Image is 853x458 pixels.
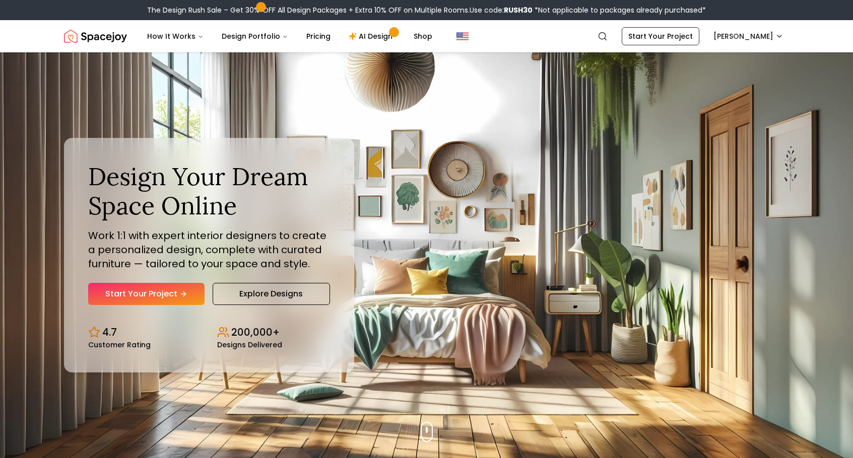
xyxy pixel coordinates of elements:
img: Spacejoy Logo [64,26,127,46]
small: Customer Rating [88,341,151,348]
a: Pricing [298,26,339,46]
a: Explore Designs [213,283,330,305]
button: Design Portfolio [214,26,296,46]
span: Use code: [470,5,533,15]
button: How It Works [139,26,212,46]
div: The Design Rush Sale – Get 30% OFF All Design Packages + Extra 10% OFF on Multiple Rooms. [147,5,706,15]
button: [PERSON_NAME] [707,27,790,45]
b: RUSH30 [504,5,533,15]
nav: Global [64,20,790,52]
nav: Main [139,26,440,46]
a: AI Design [341,26,404,46]
p: Work 1:1 with expert interior designers to create a personalized design, complete with curated fu... [88,228,330,271]
a: Spacejoy [64,26,127,46]
img: United States [456,30,469,42]
a: Start Your Project [88,283,205,305]
p: 200,000+ [231,325,280,339]
div: Design stats [88,317,330,348]
h1: Design Your Dream Space Online [88,162,330,220]
a: Shop [406,26,440,46]
small: Designs Delivered [217,341,282,348]
a: Start Your Project [622,27,699,45]
span: *Not applicable to packages already purchased* [533,5,706,15]
p: 4.7 [102,325,117,339]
